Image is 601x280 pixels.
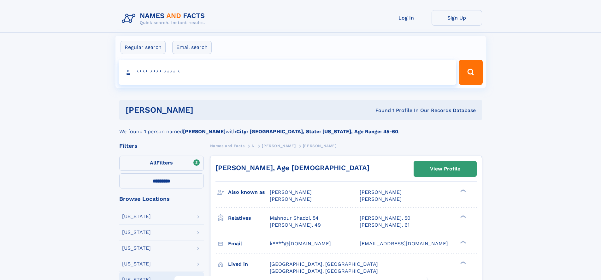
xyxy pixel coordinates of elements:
[236,128,398,134] b: City: [GEOGRAPHIC_DATA], State: [US_STATE], Age Range: 45-60
[270,261,378,267] span: [GEOGRAPHIC_DATA], [GEOGRAPHIC_DATA]
[119,120,482,135] div: We found 1 person named with .
[360,196,402,202] span: [PERSON_NAME]
[459,240,466,244] div: ❯
[262,144,296,148] span: [PERSON_NAME]
[381,10,432,26] a: Log In
[122,230,151,235] div: [US_STATE]
[228,213,270,223] h3: Relatives
[122,261,151,266] div: [US_STATE]
[459,60,482,85] button: Search Button
[270,196,312,202] span: [PERSON_NAME]
[303,144,337,148] span: [PERSON_NAME]
[252,144,255,148] span: N
[459,189,466,193] div: ❯
[119,60,457,85] input: search input
[122,214,151,219] div: [US_STATE]
[360,222,410,229] a: [PERSON_NAME], 61
[228,238,270,249] h3: Email
[284,107,476,114] div: Found 1 Profile In Our Records Database
[228,187,270,198] h3: Also known as
[122,246,151,251] div: [US_STATE]
[119,143,204,149] div: Filters
[414,161,476,176] a: View Profile
[119,156,204,171] label: Filters
[432,10,482,26] a: Sign Up
[360,241,448,247] span: [EMAIL_ADDRESS][DOMAIN_NAME]
[270,268,378,274] span: [GEOGRAPHIC_DATA], [GEOGRAPHIC_DATA]
[270,215,319,222] a: Mahnour Shadzi, 54
[228,259,270,270] h3: Lived in
[252,142,255,150] a: N
[150,160,156,166] span: All
[215,164,369,172] a: [PERSON_NAME], Age [DEMOGRAPHIC_DATA]
[360,215,410,222] a: [PERSON_NAME], 50
[459,260,466,265] div: ❯
[172,41,212,54] label: Email search
[119,10,210,27] img: Logo Names and Facts
[270,189,312,195] span: [PERSON_NAME]
[119,196,204,202] div: Browse Locations
[270,222,321,229] a: [PERSON_NAME], 49
[430,162,460,176] div: View Profile
[459,214,466,218] div: ❯
[210,142,245,150] a: Names and Facts
[262,142,296,150] a: [PERSON_NAME]
[360,189,402,195] span: [PERSON_NAME]
[126,106,285,114] h1: [PERSON_NAME]
[121,41,166,54] label: Regular search
[183,128,226,134] b: [PERSON_NAME]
